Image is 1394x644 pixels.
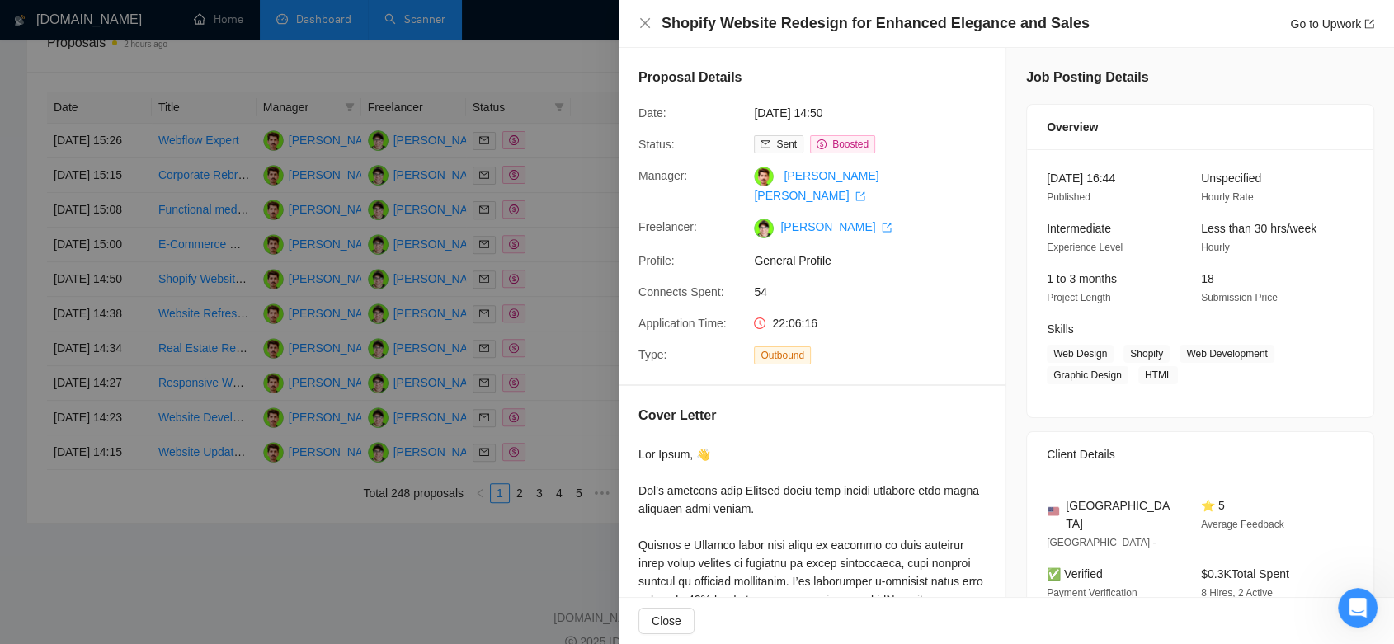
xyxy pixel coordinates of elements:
[1201,222,1316,235] span: Less than 30 hrs/week
[1201,567,1289,581] span: $0.3K Total Spent
[1338,588,1378,628] iframe: Intercom live chat
[1201,499,1225,512] span: ⭐ 5
[638,220,697,233] span: Freelancer:
[754,251,1001,270] span: General Profile
[1047,172,1115,185] span: [DATE] 16:44
[855,191,865,201] span: export
[1047,292,1110,303] span: Project Length
[1290,17,1374,31] a: Go to Upworkexport
[1201,191,1253,203] span: Hourly Rate
[638,138,675,151] span: Status:
[1201,272,1214,285] span: 18
[754,169,878,202] a: [PERSON_NAME] [PERSON_NAME] export
[832,139,869,150] span: Boosted
[638,106,666,120] span: Date:
[1047,191,1090,203] span: Published
[638,16,652,30] span: close
[662,13,1090,34] h4: Shopify Website Redesign for Enhanced Elegance and Sales
[754,346,811,364] span: Outbound
[1047,322,1074,336] span: Skills
[638,169,687,182] span: Manager:
[1026,68,1148,87] h5: Job Posting Details
[638,285,724,298] span: Connects Spent:
[1201,172,1261,185] span: Unspecified
[638,68,742,87] h5: Proposal Details
[1047,272,1117,285] span: 1 to 3 months
[754,104,1001,122] span: [DATE] 14:50
[652,612,681,630] span: Close
[1123,345,1170,363] span: Shopify
[638,254,675,267] span: Profile:
[1047,567,1103,581] span: ✅ Verified
[776,139,797,150] span: Sent
[882,223,892,233] span: export
[1201,242,1230,253] span: Hourly
[1047,537,1156,548] span: [GEOGRAPHIC_DATA] -
[780,220,892,233] a: [PERSON_NAME] export
[1047,345,1114,363] span: Web Design
[1180,345,1274,363] span: Web Development
[1201,587,1273,599] span: 8 Hires, 2 Active
[638,317,727,330] span: Application Time:
[1201,292,1278,303] span: Submission Price
[817,139,827,149] span: dollar
[1047,587,1137,599] span: Payment Verification
[772,317,817,330] span: 22:06:16
[1201,519,1284,530] span: Average Feedback
[638,16,652,31] button: Close
[1066,496,1175,533] span: [GEOGRAPHIC_DATA]
[754,283,1001,301] span: 54
[638,348,666,361] span: Type:
[754,317,765,329] span: clock-circle
[1047,222,1111,235] span: Intermediate
[1047,432,1354,477] div: Client Details
[1364,19,1374,29] span: export
[1047,366,1128,384] span: Graphic Design
[1047,242,1123,253] span: Experience Level
[638,608,695,634] button: Close
[1048,505,1059,517] img: 🇺🇸
[754,219,774,238] img: c1UafSC14FbzmuDfG0iee4nnuFlNndb_JpxqmBd6Pms0G7J6DlyborKzq23Xb9F0Yw
[1138,366,1179,384] span: HTML
[638,406,716,425] h5: Cover Letter
[761,139,770,149] span: mail
[1047,118,1098,136] span: Overview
